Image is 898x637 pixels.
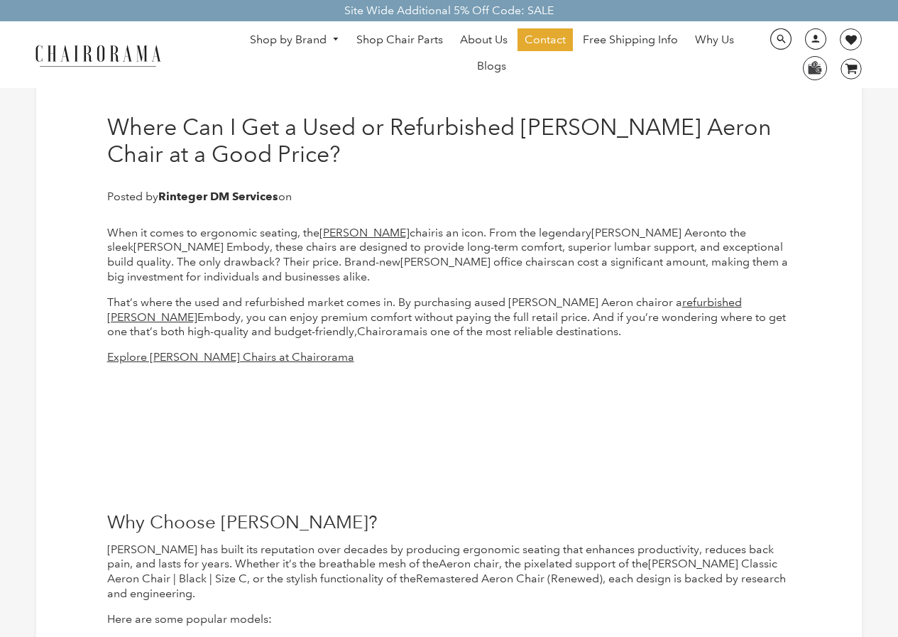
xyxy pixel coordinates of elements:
span: When it comes to ergonomic seating, the [107,226,319,239]
span: chair [410,226,435,239]
span: Shop Chair Parts [356,33,443,48]
span: , the pixelated support of the [499,557,648,570]
p: Posted by on [107,190,792,205]
span: Chairorama [357,325,420,338]
a: Contact [518,28,573,51]
span: can cost a significant amount, making them a big investment for individuals and businesses alike. [107,255,788,283]
h1: Where Can I Get a Used or Refurbished [PERSON_NAME] Aeron Chair at a Good Price? [107,114,792,168]
span: used [PERSON_NAME] Aeron chair [481,295,662,309]
a: refurbished [PERSON_NAME] [107,295,742,324]
span: Free Shipping Info [583,33,678,48]
span: is one of the most reliable destinations. [420,325,621,338]
span: Blogs [477,59,506,74]
span: [PERSON_NAME] office chairs [400,255,556,268]
a: Blogs [470,55,513,77]
span: About Us [460,33,508,48]
span: Why Choose [PERSON_NAME]? [107,511,378,533]
span: ), each design is backed by research and engineering. [107,572,786,600]
span: to the sleek [107,226,746,254]
span: Remastered Aeron Chair (Renewed [416,572,599,585]
span: Embody [197,310,241,324]
a: Shop by Brand [243,29,346,51]
span: , these chairs are designed to provide long-term comfort, superior lumbar support, and exceptiona... [107,240,783,268]
a: [PERSON_NAME] [319,226,410,239]
span: [PERSON_NAME] Aeron [591,226,716,239]
span: is an icon. From the legendary [435,226,591,239]
span: , you can enjoy premium comfort without paying the full retail price. And if you’re wondering whe... [107,310,786,339]
a: Shop Chair Parts [349,28,450,51]
strong: Rinteger DM Services [158,190,278,203]
span: [PERSON_NAME] Embody [133,240,270,254]
span: [PERSON_NAME] has built its reputation over decades by producing ergonomic seating that enhances ... [107,543,774,571]
span: That’s where the used and refurbished market comes in. By purchasing a [107,295,481,309]
span: or a [662,295,682,309]
span: , or the stylish functionality of the [247,572,416,585]
a: Explore [PERSON_NAME] Chairs at Chairorama [107,350,354,364]
span: Here are some popular models: [107,612,272,626]
span: [PERSON_NAME] Classic Aeron Chair | Black | Size C [107,557,777,585]
span: Aeron chair [439,557,499,570]
nav: DesktopNavigation [229,28,755,81]
img: WhatsApp_Image_2024-07-12_at_16.23.01.webp [804,57,826,78]
span: Why Us [695,33,734,48]
a: Why Us [688,28,741,51]
img: chairorama [27,43,169,67]
a: Free Shipping Info [576,28,685,51]
span: Contact [525,33,566,48]
a: About Us [453,28,515,51]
